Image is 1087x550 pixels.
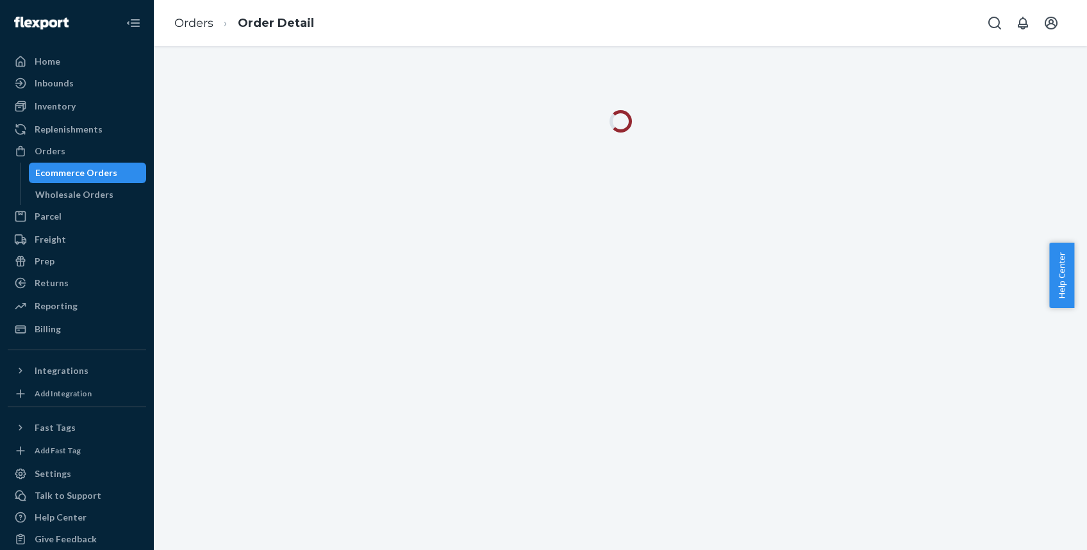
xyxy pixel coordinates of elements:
[29,184,147,205] a: Wholesale Orders
[8,96,146,117] a: Inventory
[174,16,213,30] a: Orders
[1049,243,1074,308] button: Help Center
[35,233,66,246] div: Freight
[35,300,78,312] div: Reporting
[8,251,146,271] a: Prep
[8,206,146,227] a: Parcel
[8,360,146,381] button: Integrations
[35,489,101,502] div: Talk to Support
[120,10,146,36] button: Close Navigation
[35,388,92,399] div: Add Integration
[8,273,146,293] a: Returns
[8,507,146,528] a: Help Center
[8,386,146,401] a: Add Integration
[35,511,87,524] div: Help Center
[35,323,61,336] div: Billing
[8,443,146,458] a: Add Fast Tag
[8,417,146,438] button: Fast Tags
[164,4,324,42] ol: breadcrumbs
[35,145,65,158] div: Orders
[35,255,54,268] div: Prep
[982,10,1008,36] button: Open Search Box
[8,119,146,140] a: Replenishments
[8,296,146,316] a: Reporting
[8,229,146,250] a: Freight
[35,421,76,434] div: Fast Tags
[35,533,97,546] div: Give Feedback
[1038,10,1064,36] button: Open account menu
[35,55,60,68] div: Home
[8,141,146,161] a: Orders
[8,464,146,484] a: Settings
[35,77,74,90] div: Inbounds
[35,277,69,289] div: Returns
[14,17,69,29] img: Flexport logo
[35,100,76,113] div: Inventory
[8,319,146,339] a: Billing
[35,467,71,480] div: Settings
[1010,10,1036,36] button: Open notifications
[35,445,81,456] div: Add Fast Tag
[35,210,62,223] div: Parcel
[238,16,314,30] a: Order Detail
[8,529,146,549] button: Give Feedback
[35,123,103,136] div: Replenishments
[35,188,113,201] div: Wholesale Orders
[8,485,146,506] button: Talk to Support
[35,364,88,377] div: Integrations
[8,51,146,72] a: Home
[29,163,147,183] a: Ecommerce Orders
[35,166,117,179] div: Ecommerce Orders
[8,73,146,93] a: Inbounds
